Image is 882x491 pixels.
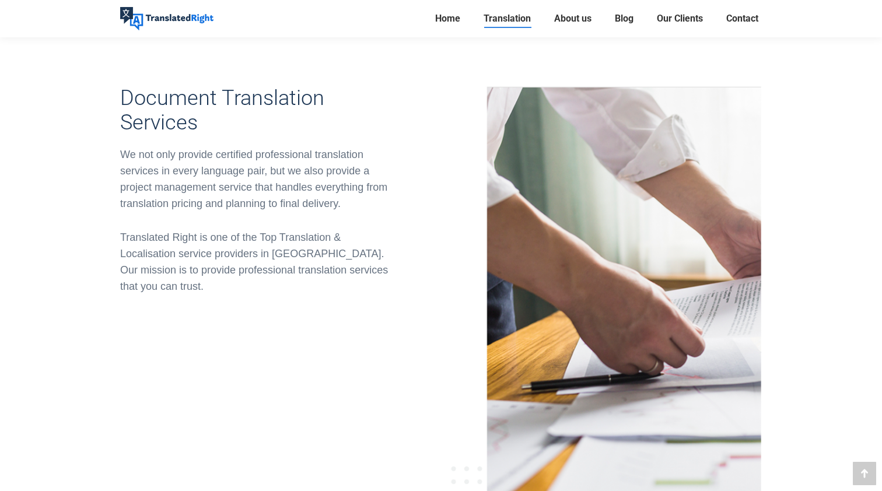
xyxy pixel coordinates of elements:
[554,13,591,24] span: About us
[615,13,633,24] span: Blog
[611,10,637,27] a: Blog
[120,7,213,30] img: Translated Right
[653,10,706,27] a: Our Clients
[726,13,758,24] span: Contact
[120,229,394,294] p: Translated Right is one of the Top Translation & Localisation service providers in [GEOGRAPHIC_DA...
[435,13,460,24] span: Home
[723,10,762,27] a: Contact
[657,13,703,24] span: Our Clients
[484,13,531,24] span: Translation
[480,10,534,27] a: Translation
[120,86,394,135] h3: Document Translation Services
[551,10,595,27] a: About us
[120,146,394,212] div: We not only provide certified professional translation services in every language pair, but we al...
[432,10,464,27] a: Home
